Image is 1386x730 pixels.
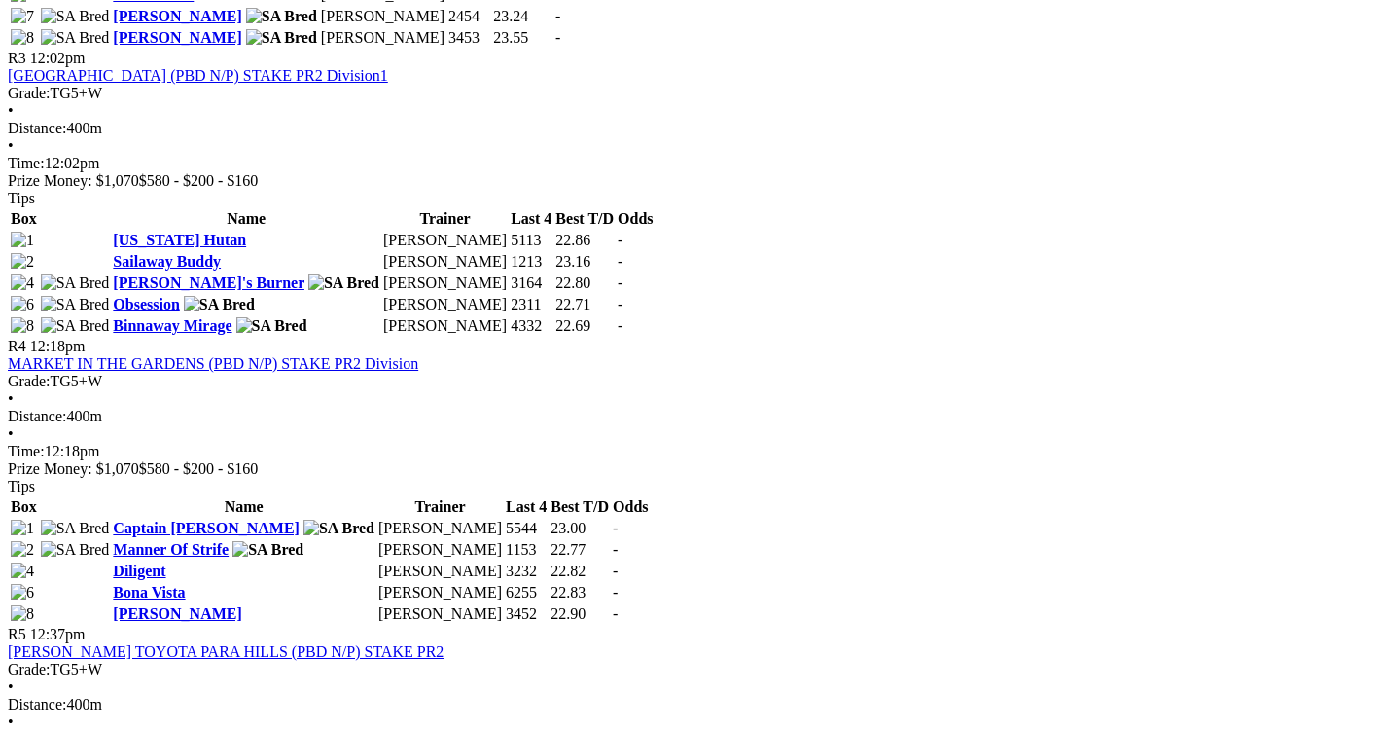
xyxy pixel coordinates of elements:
th: Trainer [377,497,503,517]
span: - [618,232,622,248]
span: Distance: [8,120,66,136]
td: 3453 [447,28,490,48]
img: SA Bred [41,8,110,25]
td: 22.82 [550,562,610,581]
span: Time: [8,443,45,459]
a: [GEOGRAPHIC_DATA] (PBD N/P) STAKE PR2 Division1 [8,67,388,84]
span: Box [11,498,37,515]
div: TG5+W [8,373,1378,390]
a: Bona Vista [113,584,185,601]
td: [PERSON_NAME] [377,562,503,581]
td: 5113 [510,231,552,250]
div: Prize Money: $1,070 [8,172,1378,190]
span: - [613,563,618,579]
span: • [8,137,14,154]
th: Name [112,209,380,229]
span: R4 [8,338,26,354]
span: Grade: [8,373,51,389]
td: 1213 [510,252,552,272]
td: 4332 [510,316,552,336]
th: Last 4 [505,497,548,517]
span: $580 - $200 - $160 [139,460,259,477]
a: [PERSON_NAME] [113,605,241,622]
span: - [618,253,622,270]
span: • [8,102,14,119]
td: [PERSON_NAME] [377,604,503,624]
img: SA Bred [41,29,110,47]
a: [PERSON_NAME] TOYOTA PARA HILLS (PBD N/P) STAKE PR2 [8,643,444,660]
a: [PERSON_NAME] [113,29,241,46]
span: R5 [8,626,26,642]
img: 4 [11,274,34,292]
img: 6 [11,296,34,313]
a: [US_STATE] Hutan [113,232,246,248]
span: - [613,584,618,601]
td: 2454 [447,7,490,26]
span: Grade: [8,661,51,677]
div: TG5+W [8,85,1378,102]
img: 2 [11,253,34,271]
span: • [8,390,14,407]
span: - [613,605,618,622]
span: Distance: [8,696,66,712]
span: - [555,29,560,46]
span: 12:37pm [30,626,86,642]
td: [PERSON_NAME] [382,295,508,314]
span: Tips [8,478,35,494]
img: SA Bred [308,274,379,292]
img: SA Bred [246,8,317,25]
a: [PERSON_NAME] [113,8,241,24]
img: 8 [11,317,34,335]
td: [PERSON_NAME] [382,252,508,272]
span: - [618,317,622,334]
img: SA Bred [41,520,110,537]
td: 3164 [510,274,552,293]
td: 2311 [510,295,552,314]
a: MARKET IN THE GARDENS (PBD N/P) STAKE PR2 Division [8,355,418,372]
span: R3 [8,50,26,66]
span: 12:02pm [30,50,86,66]
div: 400m [8,408,1378,425]
img: 1 [11,520,34,537]
a: Diligent [113,563,165,579]
span: Tips [8,190,35,206]
td: 22.80 [554,274,615,293]
a: Sailaway Buddy [113,253,221,270]
td: 22.77 [550,540,610,560]
td: [PERSON_NAME] [377,583,503,602]
td: 22.86 [554,231,615,250]
img: 2 [11,541,34,559]
img: 8 [11,29,34,47]
th: Best T/D [554,209,615,229]
span: - [613,541,618,558]
td: [PERSON_NAME] [377,540,503,560]
td: [PERSON_NAME] [377,519,503,538]
th: Last 4 [510,209,552,229]
span: Distance: [8,408,66,424]
td: 23.24 [492,7,552,26]
div: 400m [8,120,1378,137]
a: Captain [PERSON_NAME] [113,520,300,536]
span: • [8,678,14,695]
th: Name [112,497,375,517]
a: Obsession [113,296,179,312]
img: SA Bred [303,520,374,537]
span: 12:18pm [30,338,86,354]
td: 1153 [505,540,548,560]
div: 400m [8,696,1378,713]
a: Binnaway Mirage [113,317,231,334]
td: [PERSON_NAME] [382,316,508,336]
span: - [618,274,622,291]
td: 3232 [505,562,548,581]
a: Manner Of Strife [113,541,229,558]
span: - [555,8,560,24]
td: [PERSON_NAME] [382,231,508,250]
td: 6255 [505,583,548,602]
span: - [613,520,618,536]
span: Grade: [8,85,51,101]
div: TG5+W [8,661,1378,678]
th: Trainer [382,209,508,229]
td: [PERSON_NAME] [382,274,508,293]
td: 23.00 [550,519,610,538]
th: Odds [612,497,649,517]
